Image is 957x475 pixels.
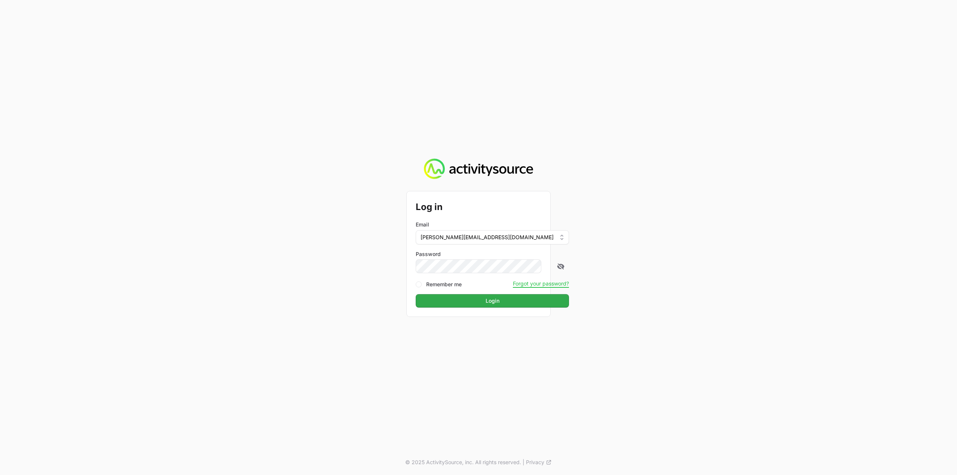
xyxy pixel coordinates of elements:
span: Login [486,296,499,305]
button: Forgot your password? [513,280,569,287]
label: Remember me [426,281,462,288]
label: Password [416,250,569,258]
label: Email [416,221,429,228]
span: [PERSON_NAME][EMAIL_ADDRESS][DOMAIN_NAME] [421,234,554,241]
h2: Log in [416,200,569,214]
button: [PERSON_NAME][EMAIL_ADDRESS][DOMAIN_NAME] [416,230,569,244]
button: Login [416,294,569,308]
img: Activity Source [424,158,533,179]
a: Privacy [526,459,552,466]
p: © 2025 ActivitySource, inc. All rights reserved. [405,459,521,466]
span: | [523,459,524,466]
